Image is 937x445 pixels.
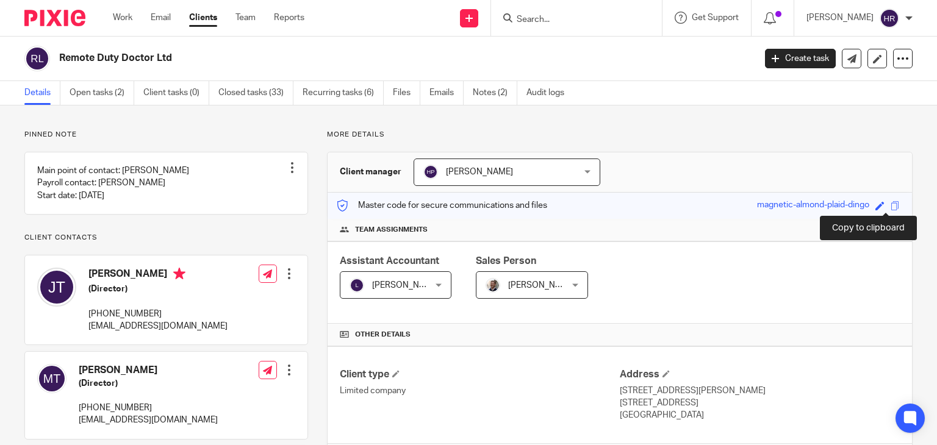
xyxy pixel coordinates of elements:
span: [PERSON_NAME] V [372,281,447,290]
span: Assistant Accountant [340,256,439,266]
p: [GEOGRAPHIC_DATA] [620,409,900,421]
a: Clients [189,12,217,24]
p: [EMAIL_ADDRESS][DOMAIN_NAME] [79,414,218,426]
a: Team [235,12,256,24]
p: [STREET_ADDRESS][PERSON_NAME] [620,385,900,397]
a: Create task [765,49,836,68]
span: Get Support [692,13,739,22]
a: Details [24,81,60,105]
h4: Client type [340,368,620,381]
img: svg%3E [423,165,438,179]
p: Pinned note [24,130,308,140]
i: Primary [173,268,185,280]
h5: (Director) [88,283,228,295]
h4: [PERSON_NAME] [79,364,218,377]
a: Reports [274,12,304,24]
input: Search [515,15,625,26]
div: magnetic-almond-plaid-dingo [757,199,869,213]
h4: Address [620,368,900,381]
p: [PHONE_NUMBER]‬ [79,402,218,414]
span: [PERSON_NAME] [508,281,575,290]
img: svg%3E [37,364,66,393]
img: svg%3E [37,268,76,307]
span: Sales Person [476,256,536,266]
p: Limited company [340,385,620,397]
p: [PERSON_NAME] [806,12,874,24]
p: More details [327,130,913,140]
a: Emails [429,81,464,105]
a: Email [151,12,171,24]
span: Other details [355,330,411,340]
a: Files [393,81,420,105]
h5: (Director) [79,377,218,390]
p: [PHONE_NUMBER] [88,308,228,320]
img: Matt%20Circle.png [486,278,500,293]
a: Recurring tasks (6) [303,81,384,105]
span: Team assignments [355,225,428,235]
a: Work [113,12,132,24]
img: svg%3E [24,46,50,71]
p: Master code for secure communications and files [337,199,547,212]
p: Client contacts [24,233,308,243]
a: Open tasks (2) [70,81,134,105]
a: Notes (2) [473,81,517,105]
img: Pixie [24,10,85,26]
h2: Remote Duty Doctor Ltd [59,52,609,65]
a: Audit logs [526,81,573,105]
img: svg%3E [350,278,364,293]
img: svg%3E [880,9,899,28]
a: Client tasks (0) [143,81,209,105]
p: [EMAIL_ADDRESS][DOMAIN_NAME] [88,320,228,332]
a: Closed tasks (33) [218,81,293,105]
h3: Client manager [340,166,401,178]
h4: [PERSON_NAME] [88,268,228,283]
span: [PERSON_NAME] [446,168,513,176]
p: [STREET_ADDRESS] [620,397,900,409]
